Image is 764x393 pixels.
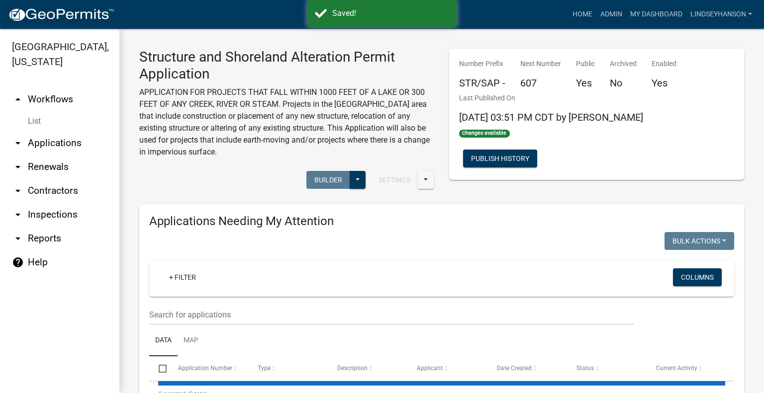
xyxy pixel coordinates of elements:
a: + Filter [161,268,204,286]
h5: Yes [652,77,676,89]
i: arrow_drop_down [12,233,24,244]
a: Data [149,325,178,357]
i: arrow_drop_down [12,161,24,173]
span: Changes available [459,130,510,138]
h4: Applications Needing My Attention [149,214,734,229]
datatable-header-cell: Applicant [407,356,487,380]
button: Settings [371,171,418,189]
button: Bulk Actions [665,232,734,250]
span: Current Activity [656,365,697,372]
span: Status [576,365,594,372]
button: Builder [306,171,350,189]
p: Enabled [652,59,676,69]
datatable-header-cell: Description [328,356,407,380]
p: Number Prefix [459,59,505,69]
datatable-header-cell: Status [567,356,647,380]
span: Applicant [417,365,443,372]
a: My Dashboard [626,5,686,24]
button: Columns [673,268,722,286]
h5: STR/SAP - [459,77,505,89]
h3: Structure and Shoreland Alteration Permit Application [139,49,434,82]
datatable-header-cell: Application Number [168,356,248,380]
datatable-header-cell: Current Activity [647,356,726,380]
wm-modal-confirm: Workflow Publish History [463,156,537,163]
a: Map [178,325,204,357]
span: [DATE] 03:51 PM CDT by [PERSON_NAME] [459,111,643,123]
span: Application Number [178,365,232,372]
a: Home [569,5,596,24]
i: arrow_drop_down [12,185,24,197]
div: Saved! [332,7,449,19]
h5: 607 [520,77,561,89]
button: Publish History [463,150,537,167]
datatable-header-cell: Select [149,356,168,380]
p: Next Number [520,59,561,69]
p: Archived [610,59,637,69]
i: arrow_drop_up [12,93,24,105]
i: arrow_drop_down [12,137,24,149]
a: Lindseyhanson [686,5,756,24]
i: arrow_drop_down [12,209,24,221]
p: Public [576,59,595,69]
a: Admin [596,5,626,24]
h5: Yes [576,77,595,89]
input: Search for applications [149,305,634,325]
p: Last Published On [459,93,643,103]
p: APPLICATION FOR PROJECTS THAT FALL WITHIN 1000 FEET OF A LAKE OR 300 FEET OF ANY CREEK, RIVER OR ... [139,86,434,158]
span: Date Created [497,365,532,372]
datatable-header-cell: Type [248,356,328,380]
span: Type [258,365,271,372]
span: Description [337,365,368,372]
datatable-header-cell: Date Created [487,356,567,380]
i: help [12,256,24,268]
h5: No [610,77,637,89]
